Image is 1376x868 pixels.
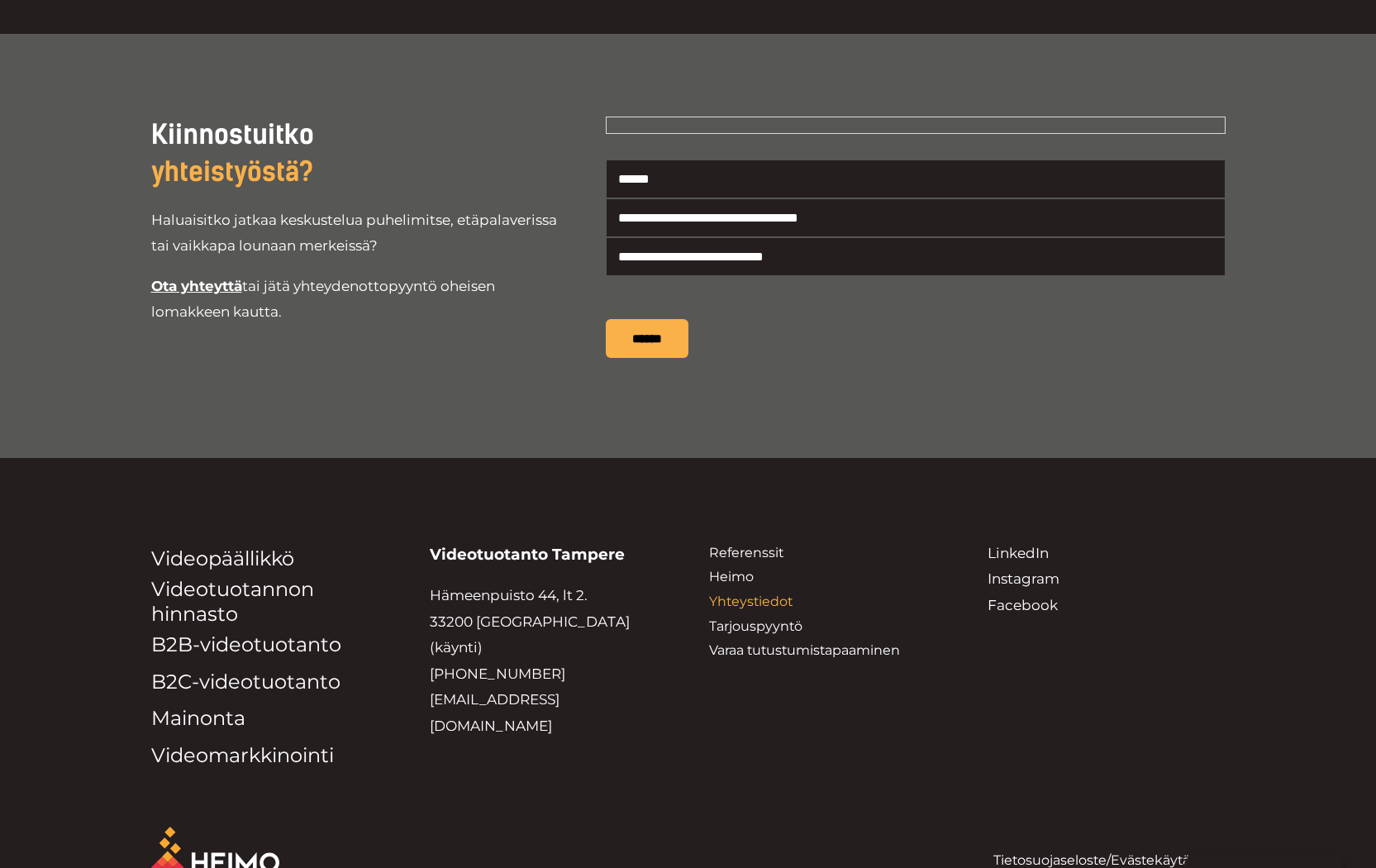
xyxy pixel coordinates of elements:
a: [EMAIL_ADDRESS][DOMAIN_NAME] [430,691,559,734]
a: Mainonta [151,706,245,730]
a: Videotuotannon hinnasto [151,577,314,626]
span: Ota yhteyttä [151,278,242,294]
a: Evästekäytänteet [1111,852,1226,868]
a: Instagram [988,570,1059,587]
aside: Footer Widget 3 [709,541,947,664]
aside: Footer Widget 2 [151,541,389,775]
a: [PHONE_NUMBER] [430,665,565,682]
a: Tietosuojaseloste [993,852,1107,868]
a: B2C-videotuotanto [151,670,340,694]
a: Facebook [988,597,1058,613]
a: Yhteystiedot [709,594,793,609]
h3: Kiinnostuitko [151,117,564,191]
form: Yhteydenottolomake [606,117,1226,358]
nav: Valikko [151,541,389,775]
a: Videopäällikkö [151,546,294,570]
p: Haluaisitko jatkaa keskustelua puhelimitse, etäpalaverissa tai vaikkapa lounaan merkeissä? [151,207,564,260]
a: Varaa tutustumistapaaminen [709,642,900,658]
a: Videomarkkinointi [151,743,334,767]
p: tai jätä yhteydenottopyyntö oheisen lomakkeen kautta. [151,274,564,326]
span: yhteistyöstä? [151,156,313,188]
nav: Valikko [709,541,947,664]
a: Tarjouspyyntö [709,618,802,634]
p: Hämeenpuisto 44, lt 2. 33200 [GEOGRAPHIC_DATA] (käynti) [430,583,668,739]
a: B2B-videotuotanto [151,632,341,656]
a: Referenssit [709,545,783,560]
a: Heimo [709,569,754,584]
a: LinkedIn [988,545,1049,561]
strong: Videotuotanto Tampere [430,545,625,564]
